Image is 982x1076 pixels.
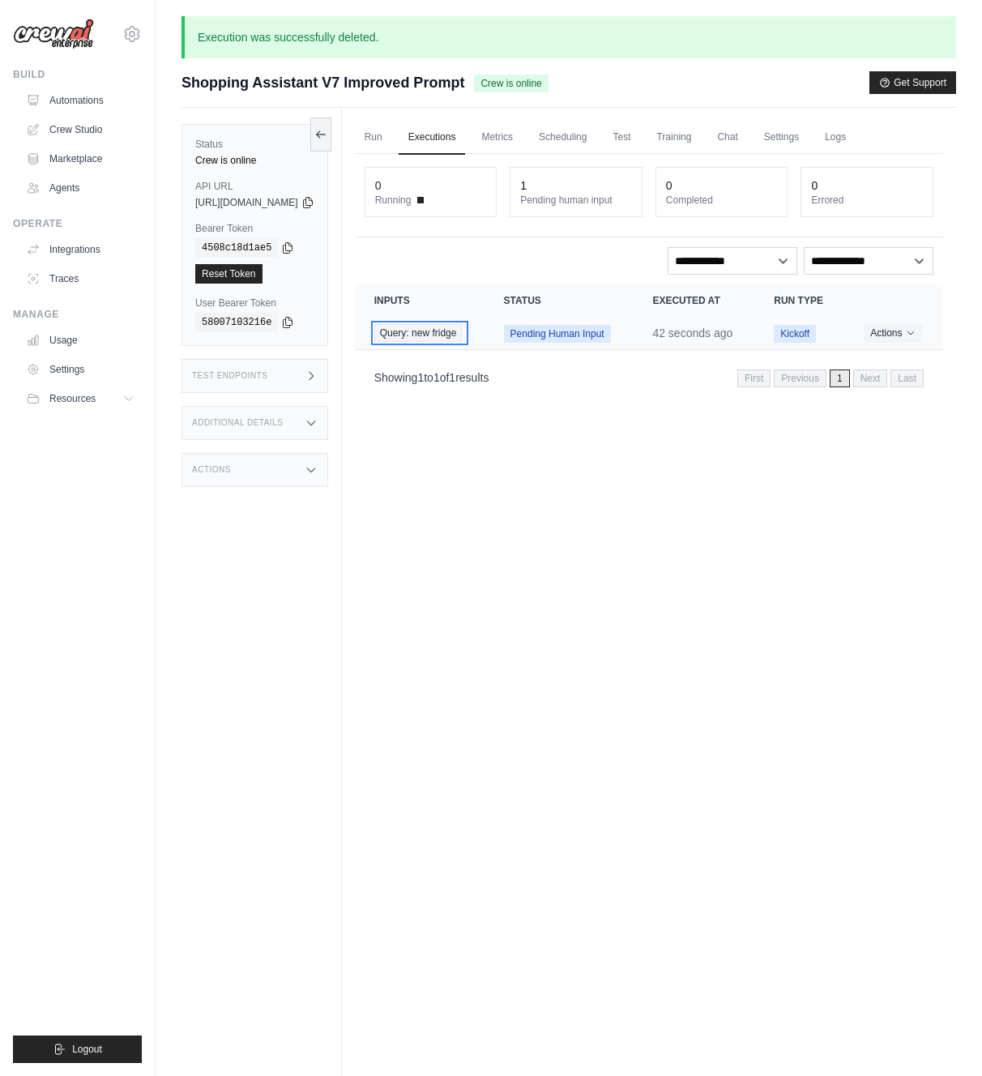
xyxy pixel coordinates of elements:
div: 0 [666,177,672,194]
div: Manage [13,308,142,321]
code: 4508c18d1ae5 [195,238,278,258]
label: Bearer Token [195,222,314,235]
span: Shopping Assistant V7 Improved Prompt [181,71,464,94]
a: Training [647,121,701,155]
dt: Pending human input [520,194,632,207]
div: 0 [375,177,382,194]
label: User Bearer Token [195,297,314,310]
img: Logo [13,19,94,49]
div: 1 [520,177,527,194]
code: 58007103216e [195,313,278,332]
div: Crew is online [195,154,314,167]
button: Logout [13,1035,142,1063]
div: Operate [13,217,142,230]
nav: Pagination [737,369,924,387]
label: Status [195,138,314,151]
span: 1 [449,371,455,384]
a: Settings [19,357,142,382]
dt: Completed [666,194,778,207]
h3: Actions [192,465,231,475]
th: Status [485,284,634,317]
button: Resources [19,386,142,412]
a: Run [355,121,392,155]
div: 0 [811,177,818,194]
a: Integrations [19,237,142,263]
div: Build [13,68,142,81]
h3: Additional Details [192,418,283,428]
a: Traces [19,266,142,292]
dt: Errored [811,194,923,207]
a: View execution details for Query [374,324,465,342]
a: Reset Token [195,264,263,284]
a: Executions [399,121,466,155]
h3: Test Endpoints [192,371,268,381]
button: Actions for execution [864,323,921,343]
span: 1 [830,369,850,387]
span: Last [890,369,924,387]
span: Previous [774,369,826,387]
p: Execution was successfully deleted. [181,16,956,58]
a: Logs [815,121,856,155]
a: Test [603,121,640,155]
p: Showing to of results [374,369,489,386]
span: [URL][DOMAIN_NAME] [195,196,298,209]
time: August 26, 2025 at 18:33 EDT [652,327,732,339]
a: Usage [19,327,142,353]
a: Marketplace [19,146,142,172]
button: Get Support [869,71,956,94]
span: Crew is online [474,75,548,92]
a: Metrics [472,121,523,155]
span: Pending Human Input [504,325,611,343]
a: Crew Studio [19,117,142,143]
a: Chat [707,121,747,155]
a: Automations [19,88,142,113]
span: 1 [433,371,440,384]
th: Run Type [754,284,844,317]
section: Crew executions table [355,284,943,398]
nav: Pagination [355,357,943,398]
span: Running [375,194,412,207]
a: Settings [754,121,809,155]
span: Kickoff [774,325,816,343]
span: Resources [49,392,96,405]
th: Executed at [633,284,754,317]
span: 1 [417,371,424,384]
span: Logout [72,1043,102,1056]
a: Scheduling [529,121,596,155]
th: Inputs [355,284,485,317]
span: Next [853,369,888,387]
a: Agents [19,175,142,201]
span: First [737,369,771,387]
span: Query: new fridge [374,324,463,342]
label: API URL [195,180,314,193]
